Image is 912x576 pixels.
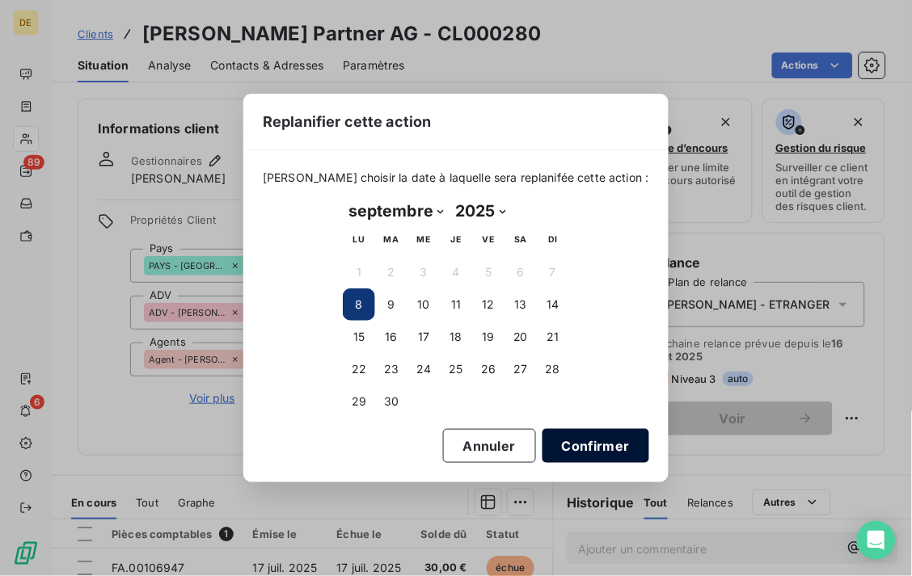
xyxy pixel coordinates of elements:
button: 6 [505,256,537,288]
button: 14 [537,288,569,321]
button: 13 [505,288,537,321]
th: dimanche [537,224,569,256]
div: Open Intercom Messenger [857,521,896,560]
button: 26 [472,353,505,385]
button: 28 [537,353,569,385]
button: 20 [505,321,537,353]
button: 9 [375,288,407,321]
button: 1 [343,256,375,288]
button: 19 [472,321,505,353]
button: 3 [407,256,440,288]
button: 22 [343,353,375,385]
th: mercredi [407,224,440,256]
button: 24 [407,353,440,385]
th: vendredi [472,224,505,256]
button: 27 [505,353,537,385]
th: lundi [343,224,375,256]
button: 18 [440,321,472,353]
button: 4 [440,256,472,288]
button: 21 [537,321,569,353]
button: 11 [440,288,472,321]
button: 5 [472,256,505,288]
button: 10 [407,288,440,321]
span: Replanifier cette action [263,111,432,132]
button: 8 [343,288,375,321]
button: Confirmer [543,429,649,463]
button: 17 [407,321,440,353]
th: jeudi [440,224,472,256]
button: 30 [375,385,407,418]
button: 15 [343,321,375,353]
th: samedi [505,224,537,256]
th: mardi [375,224,407,256]
button: 23 [375,353,407,385]
button: 29 [343,385,375,418]
button: 2 [375,256,407,288]
button: 12 [472,288,505,321]
button: 16 [375,321,407,353]
button: Annuler [443,429,536,463]
span: [PERSON_NAME] choisir la date à laquelle sera replanifée cette action : [263,170,649,186]
button: 25 [440,353,472,385]
button: 7 [537,256,569,288]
